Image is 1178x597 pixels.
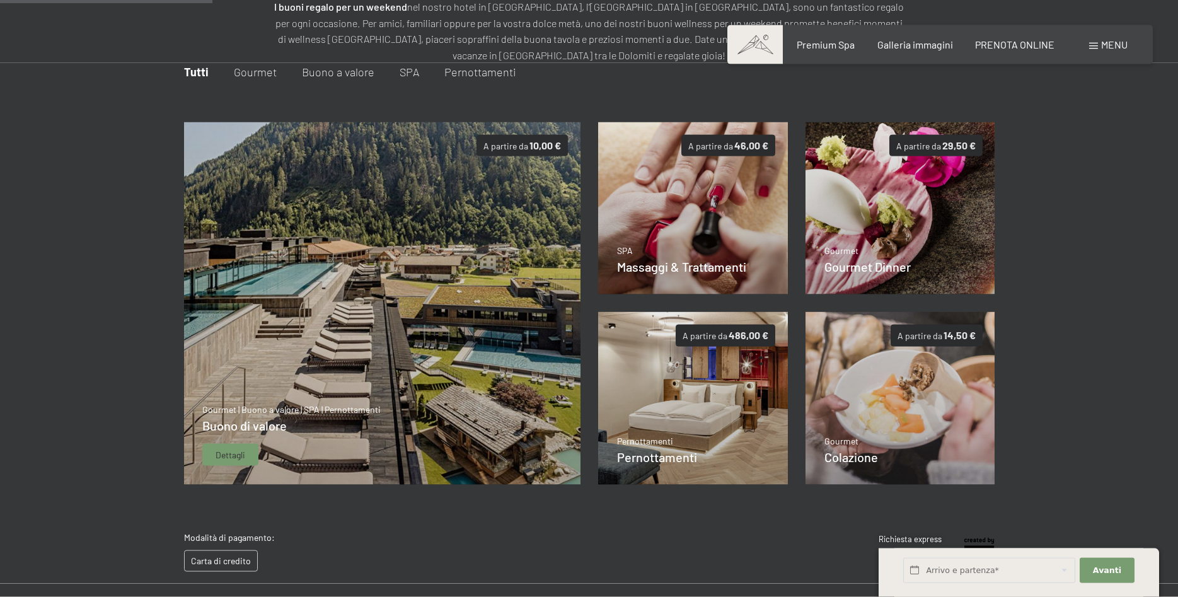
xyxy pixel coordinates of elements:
button: Avanti [1080,558,1134,584]
span: Menu [1101,38,1128,50]
a: Premium Spa [797,38,855,50]
span: Richiesta express [879,534,942,544]
strong: I buoni regalo per un weekend [274,1,407,13]
a: PRENOTA ONLINE [975,38,1054,50]
span: Avanti [1093,565,1121,576]
a: Galleria immagini [877,38,953,50]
